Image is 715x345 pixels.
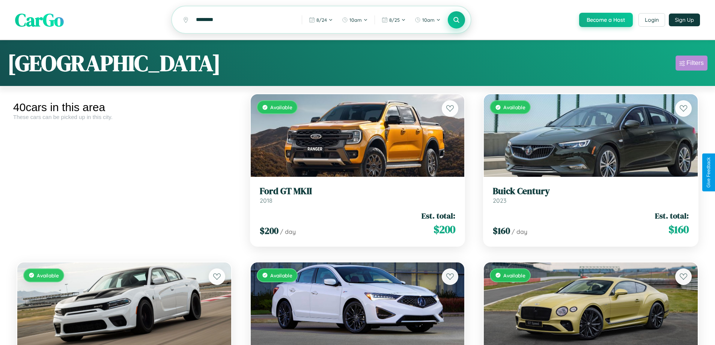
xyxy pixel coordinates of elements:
span: $ 200 [434,222,455,237]
span: 10am [422,17,435,23]
button: 10am [411,14,444,26]
span: $ 200 [260,224,278,237]
button: Login [638,13,665,27]
span: 10am [349,17,362,23]
span: Available [503,104,525,110]
h1: [GEOGRAPHIC_DATA] [8,48,221,78]
button: 10am [338,14,372,26]
div: Filters [686,59,704,67]
span: 8 / 25 [389,17,400,23]
span: 8 / 24 [316,17,327,23]
span: $ 160 [668,222,689,237]
a: Ford GT MKII2018 [260,186,456,204]
div: Give Feedback [706,157,711,188]
span: Est. total: [655,210,689,221]
div: 40 cars in this area [13,101,235,114]
button: Become a Host [579,13,633,27]
span: Est. total: [421,210,455,221]
div: These cars can be picked up in this city. [13,114,235,120]
span: / day [280,228,296,235]
a: Buick Century2023 [493,186,689,204]
span: CarGo [15,8,64,32]
span: 2023 [493,197,506,204]
h3: Buick Century [493,186,689,197]
h3: Ford GT MKII [260,186,456,197]
span: Available [270,272,292,279]
span: Available [37,272,59,279]
button: 8/24 [305,14,337,26]
span: Available [503,272,525,279]
span: / day [512,228,527,235]
button: Sign Up [669,14,700,26]
span: $ 160 [493,224,510,237]
button: 8/25 [378,14,409,26]
span: Available [270,104,292,110]
span: 2018 [260,197,272,204]
button: Filters [676,56,707,71]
